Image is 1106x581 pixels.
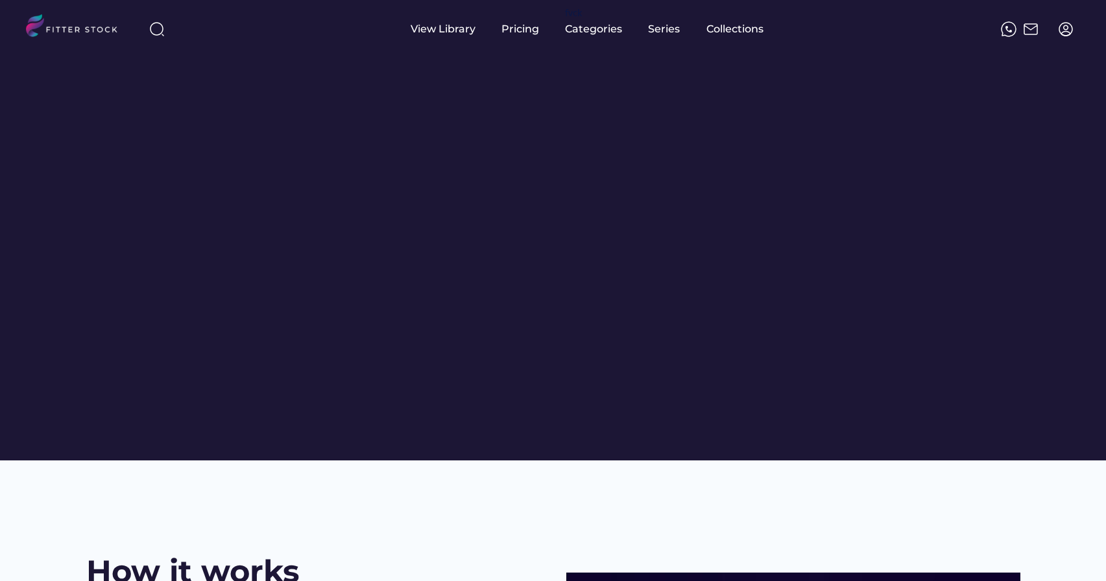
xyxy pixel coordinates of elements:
img: search-normal%203.svg [149,21,165,37]
img: meteor-icons_whatsapp%20%281%29.svg [1001,21,1016,37]
div: Series [648,22,680,36]
img: profile-circle.svg [1058,21,1074,37]
img: Frame%2051.svg [1023,21,1039,37]
div: Collections [706,22,763,36]
img: LOGO.svg [26,14,128,41]
div: Pricing [501,22,539,36]
div: View Library [411,22,475,36]
div: Categories [565,22,622,36]
div: fvck [565,6,582,19]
